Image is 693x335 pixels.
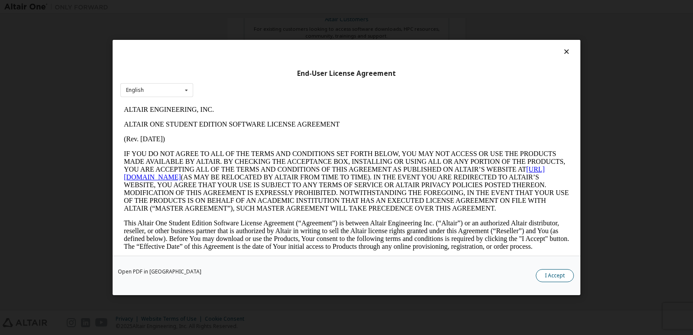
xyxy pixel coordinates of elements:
[126,88,144,93] div: English
[3,48,449,110] p: IF YOU DO NOT AGREE TO ALL OF THE TERMS AND CONDITIONS SET FORTH BELOW, YOU MAY NOT ACCESS OR USE...
[3,3,449,11] p: ALTAIR ENGINEERING, INC.
[3,18,449,26] p: ALTAIR ONE STUDENT EDITION SOFTWARE LICENSE AGREEMENT
[118,269,201,274] a: Open PDF in [GEOGRAPHIC_DATA]
[3,33,449,41] p: (Rev. [DATE])
[3,117,449,148] p: This Altair One Student Edition Software License Agreement (“Agreement”) is between Altair Engine...
[3,63,424,78] a: [URL][DOMAIN_NAME]
[536,269,574,282] button: I Accept
[120,69,573,78] div: End-User License Agreement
